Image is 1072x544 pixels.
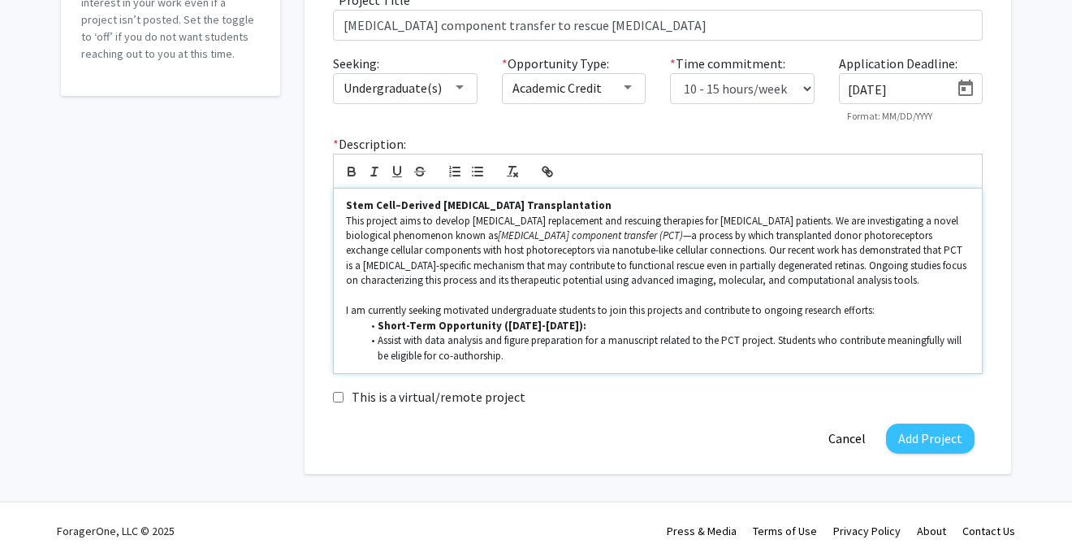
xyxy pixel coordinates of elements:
label: This is a virtual/remote project [352,387,525,407]
button: Open calendar [949,74,982,103]
label: Time commitment: [670,54,785,73]
a: Privacy Policy [833,524,901,538]
em: [MEDICAL_DATA] component transfer (PCT) [498,228,683,242]
strong: Short-Term Opportunity ([DATE]-[DATE]): [378,319,586,333]
iframe: Chat [12,471,69,532]
li: Assist with data analysis and figure preparation for a manuscript related to the PCT project. Stu... [362,333,970,363]
span: Undergraduate(s) [344,80,442,96]
button: Add Project [886,424,975,454]
mat-hint: Format: MM/DD/YYYY [847,111,932,122]
label: Opportunity Type: [502,54,609,73]
button: Cancel [816,424,878,454]
label: Seeking: [333,54,379,73]
strong: Stem Cell–Derived [MEDICAL_DATA] Transplantation [346,198,612,212]
a: Terms of Use [753,524,817,538]
label: Description: [333,134,406,154]
p: I am currently seeking motivated undergraduate students to join this projects and contribute to o... [346,303,970,318]
label: Application Deadline: [839,54,957,73]
a: Press & Media [667,524,737,538]
a: Contact Us [962,524,1015,538]
p: This project aims to develop [MEDICAL_DATA] replacement and rescuing therapies for [MEDICAL_DATA]... [346,214,970,289]
a: About [917,524,946,538]
span: Academic Credit [512,80,602,96]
